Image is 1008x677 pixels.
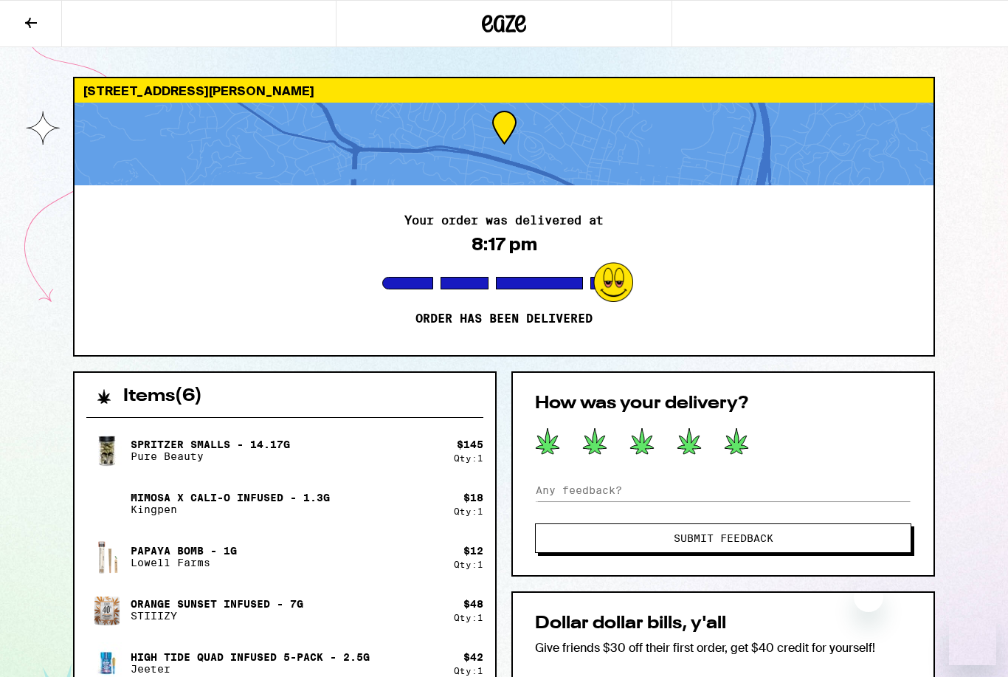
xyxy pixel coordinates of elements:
div: 8:17 pm [472,234,537,255]
h2: How was your delivery? [535,395,911,413]
div: Qty: 1 [454,613,483,622]
div: [STREET_ADDRESS][PERSON_NAME] [75,78,933,103]
button: Submit Feedback [535,523,911,553]
span: Submit Feedback [674,533,773,543]
div: Qty: 1 [454,453,483,463]
div: $ 42 [463,651,483,663]
img: Papaya Bomb - 1g [86,536,128,577]
h2: Items ( 6 ) [123,388,202,405]
img: Orange Sunset Infused - 7g [86,589,128,630]
div: $ 145 [457,439,483,450]
p: Jeeter [131,663,370,675]
div: $ 18 [463,492,483,504]
img: Spritzer Smalls - 14.17g [86,430,128,471]
img: Mimosa x Cali-O Infused - 1.3g [86,483,128,524]
p: Kingpen [131,504,330,515]
div: $ 12 [463,545,483,557]
p: Pure Beauty [131,450,290,462]
p: High Tide Quad Infused 5-Pack - 2.5g [131,651,370,663]
div: Qty: 1 [454,666,483,676]
h2: Dollar dollar bills, y'all [535,615,911,633]
div: $ 48 [463,598,483,610]
h2: Your order was delivered at [404,215,604,227]
p: Lowell Farms [131,557,237,568]
input: Any feedback? [535,479,911,501]
p: Spritzer Smalls - 14.17g [131,439,290,450]
iframe: Button to launch messaging window [949,618,996,665]
p: Give friends $30 off their first order, get $40 credit for yourself! [535,640,911,656]
p: Papaya Bomb - 1g [131,545,237,557]
p: Orange Sunset Infused - 7g [131,598,303,610]
div: Qty: 1 [454,506,483,516]
div: Qty: 1 [454,560,483,569]
p: STIIIZY [131,610,303,622]
p: Order has been delivered [415,312,593,326]
iframe: Close message [854,583,883,612]
p: Mimosa x Cali-O Infused - 1.3g [131,492,330,504]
